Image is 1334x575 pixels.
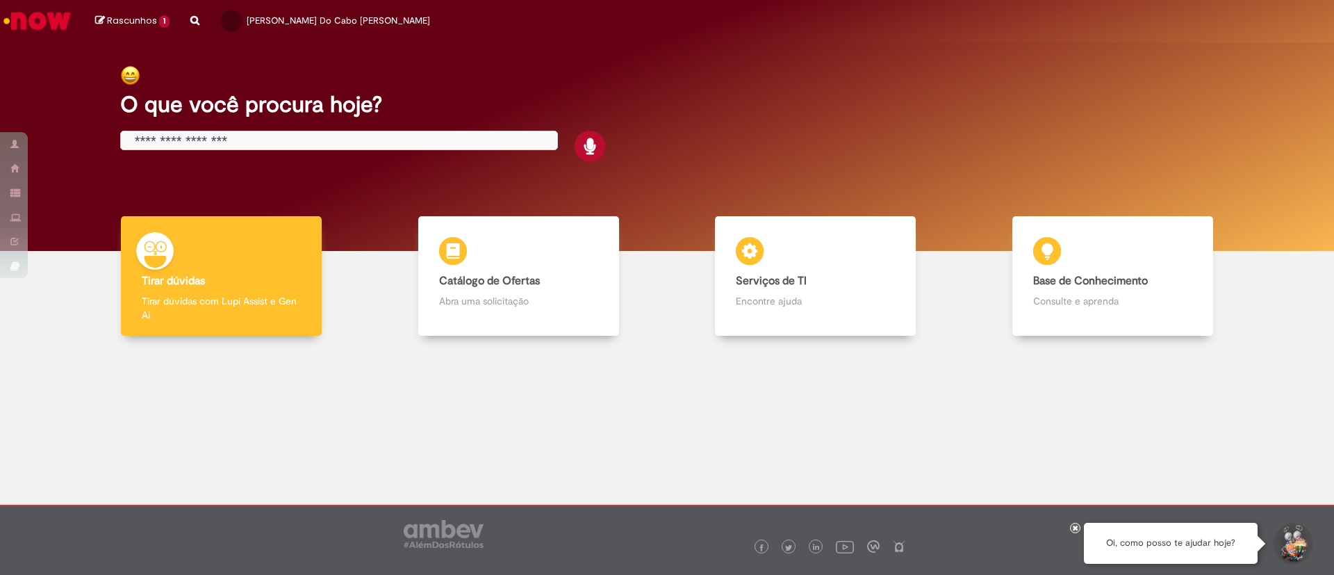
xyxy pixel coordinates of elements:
button: Iniciar Conversa de Suporte [1271,523,1313,565]
a: Rascunhos [95,15,170,28]
p: Encontre ajuda [736,294,895,308]
span: Rascunhos [107,14,157,27]
div: Oi, como posso te ajudar hoje? [1084,523,1258,564]
img: logo_footer_workplace.png [867,540,880,553]
p: Consulte e aprenda [1033,294,1192,308]
img: ServiceNow [1,7,73,35]
span: [PERSON_NAME] Do Cabo [PERSON_NAME] [247,15,430,26]
a: Tirar dúvidas Tirar dúvidas com Lupi Assist e Gen Ai [73,216,370,337]
h2: O que você procura hoje? [120,92,1214,117]
a: Catálogo de Ofertas Abra uma solicitação [370,216,668,337]
img: logo_footer_youtube.png [836,537,854,556]
b: Serviços de TI [736,274,807,288]
span: 1 [159,15,170,28]
b: Catálogo de Ofertas [439,274,540,288]
img: logo_footer_facebook.png [758,544,765,551]
img: happy-face.png [120,65,140,86]
p: Tirar dúvidas com Lupi Assist e Gen Ai [142,294,301,322]
img: logo_footer_linkedin.png [813,544,820,552]
b: Base de Conhecimento [1033,274,1148,288]
a: Serviços de TI Encontre ajuda [667,216,964,337]
img: logo_footer_twitter.png [785,544,792,551]
a: Base de Conhecimento Consulte e aprenda [964,216,1262,337]
img: logo_footer_naosei.png [893,540,905,553]
p: Abra uma solicitação [439,294,598,308]
img: logo_footer_ambev_rotulo_gray.png [404,520,484,548]
b: Tirar dúvidas [142,274,205,288]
